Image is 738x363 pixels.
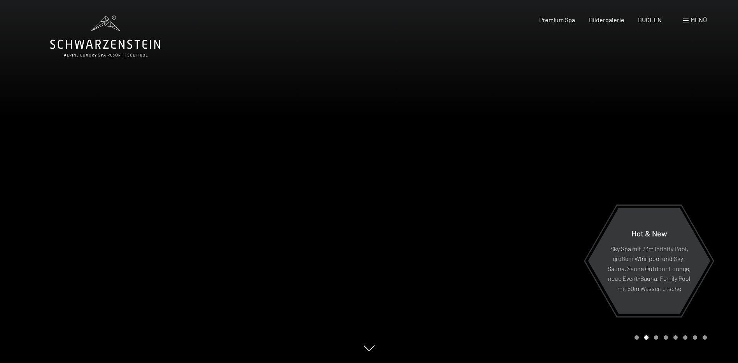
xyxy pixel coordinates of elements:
div: Carousel Page 5 [673,335,678,340]
a: BUCHEN [638,16,662,23]
div: Carousel Pagination [632,335,707,340]
div: Carousel Page 3 [654,335,658,340]
div: Carousel Page 6 [683,335,687,340]
div: Carousel Page 7 [693,335,697,340]
span: Hot & New [631,228,667,238]
a: Bildergalerie [589,16,624,23]
div: Carousel Page 1 [635,335,639,340]
a: Premium Spa [539,16,575,23]
div: Carousel Page 2 (Current Slide) [644,335,649,340]
div: Carousel Page 8 [703,335,707,340]
span: Menü [691,16,707,23]
div: Carousel Page 4 [664,335,668,340]
a: Hot & New Sky Spa mit 23m Infinity Pool, großem Whirlpool und Sky-Sauna, Sauna Outdoor Lounge, ne... [587,207,711,314]
p: Sky Spa mit 23m Infinity Pool, großem Whirlpool und Sky-Sauna, Sauna Outdoor Lounge, neue Event-S... [607,243,691,293]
